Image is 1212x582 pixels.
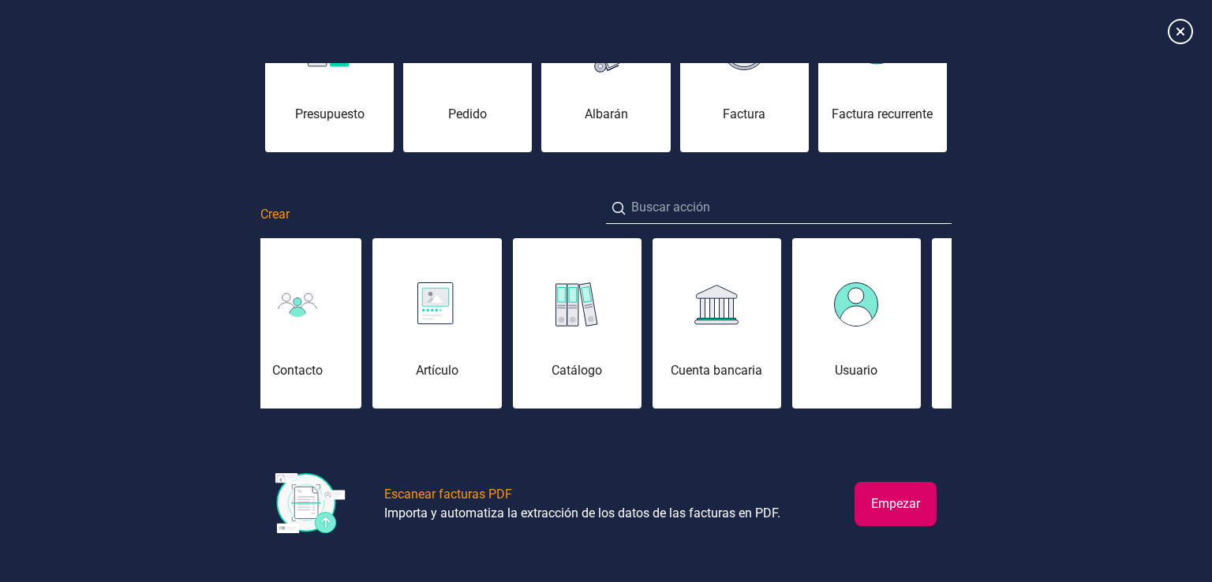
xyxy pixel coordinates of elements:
div: Cuenta bancaria [653,361,781,380]
div: Presupuesto [265,105,394,124]
img: img-articulo.svg [417,282,456,326]
input: Buscar acción [606,192,952,224]
div: Albarán [541,105,670,124]
div: Factura [680,105,809,124]
div: Pedido [403,105,532,124]
img: img-catalogo.svg [555,282,598,326]
img: img-escanear-facturas-pdf.svg [275,473,346,535]
div: Usuario [792,361,921,380]
div: Factura recurrente [818,105,947,124]
img: img-cuenta-bancaria.svg [694,285,739,325]
div: Escanear facturas PDF [384,485,512,504]
div: Departamento [932,361,1060,380]
div: Artículo [372,361,501,380]
div: Importa y automatiza la extracción de los datos de las facturas en PDF. [384,504,780,523]
div: Contacto [233,361,361,380]
img: img-usuario.svg [834,282,878,326]
span: Crear [260,205,290,224]
button: Empezar [855,482,937,526]
div: Catálogo [513,361,642,380]
img: img-cliente.svg [275,292,320,318]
